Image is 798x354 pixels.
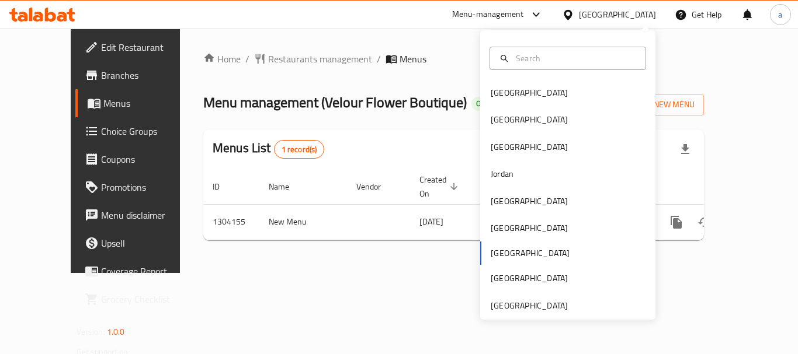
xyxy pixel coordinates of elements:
nav: breadcrumb [203,52,704,66]
a: Upsell [75,229,204,257]
span: Edit Restaurant [101,40,195,54]
button: more [662,208,691,236]
span: 1 record(s) [275,144,324,155]
span: Menu management ( Velour Flower Boutique ) [203,89,467,115]
div: [GEOGRAPHIC_DATA] [491,222,568,234]
span: Choice Groups [101,124,195,138]
a: Edit Restaurant [75,33,204,61]
a: Menu disclaimer [75,201,204,229]
div: Export file [671,135,699,163]
a: Home [203,52,241,66]
span: Created On [419,173,462,201]
span: Name [269,180,304,194]
input: Search [511,52,639,65]
td: New Menu [259,204,347,240]
a: Menus [75,89,204,117]
a: Restaurants management [254,52,372,66]
span: Grocery Checklist [101,292,195,306]
span: Menus [103,96,195,110]
span: Upsell [101,236,195,250]
h2: Menus List [213,139,324,159]
div: [GEOGRAPHIC_DATA] [491,113,568,126]
span: Version: [77,324,105,339]
span: Coupons [101,152,195,166]
div: [GEOGRAPHIC_DATA] [579,8,656,21]
div: [GEOGRAPHIC_DATA] [491,195,568,208]
div: [GEOGRAPHIC_DATA] [491,299,568,312]
a: Choice Groups [75,117,204,145]
span: Branches [101,68,195,82]
span: Add New Menu [623,97,695,112]
span: Menu disclaimer [101,208,195,222]
span: Restaurants management [268,52,372,66]
span: a [778,8,782,21]
div: [GEOGRAPHIC_DATA] [491,272,568,285]
a: Coupons [75,145,204,173]
span: Open [471,99,498,108]
span: ID [213,180,235,194]
div: [GEOGRAPHIC_DATA] [491,86,568,99]
div: Jordan [491,167,514,180]
span: Menus [400,52,426,66]
span: 1.0.0 [107,324,125,339]
a: Branches [75,61,204,89]
span: [DATE] [419,214,443,229]
a: Promotions [75,173,204,201]
span: Promotions [101,180,195,194]
td: 1304155 [203,204,259,240]
button: Change Status [691,208,719,236]
div: [GEOGRAPHIC_DATA] [491,141,568,153]
a: Coverage Report [75,257,204,285]
li: / [377,52,381,66]
li: / [245,52,249,66]
div: Total records count [274,140,325,159]
a: Grocery Checklist [75,285,204,313]
button: Add New Menu [613,94,704,115]
div: Menu-management [452,8,524,22]
div: Open [471,97,498,111]
span: Vendor [356,180,396,194]
span: Coverage Report [101,264,195,278]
